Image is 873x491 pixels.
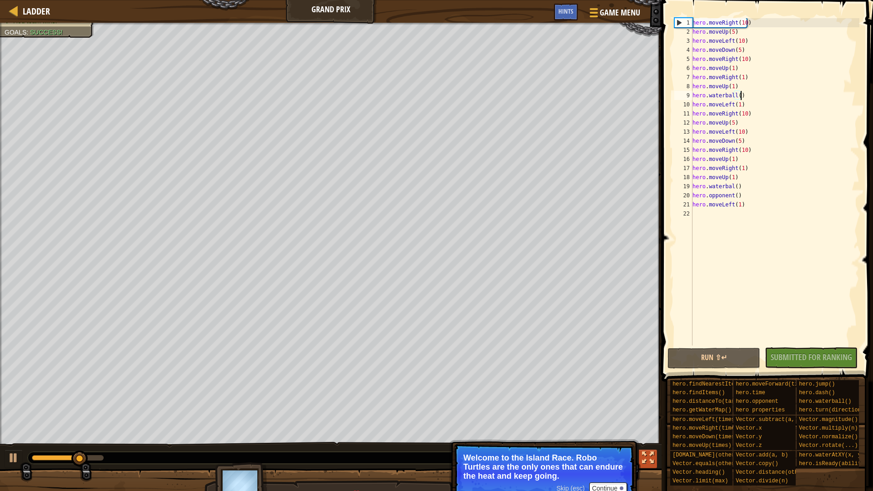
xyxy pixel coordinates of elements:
[674,145,692,155] div: 15
[672,390,725,396] span: hero.findItems()
[799,461,868,467] span: hero.isReady(ability)
[672,398,748,405] span: hero.distanceTo(target)
[674,55,692,64] div: 5
[674,45,692,55] div: 4
[672,416,738,423] span: hero.moveLeft(times)
[463,453,625,481] p: Welcome to the Island Race. Robo Turtles are the only ones that can endure the heat and keep going.
[675,18,692,27] div: 1
[26,29,30,36] span: :
[799,398,851,405] span: hero.waterball()
[672,434,738,440] span: hero.moveDown(times)
[674,109,692,118] div: 11
[23,5,50,17] span: Ladder
[674,27,692,36] div: 2
[799,416,858,423] span: Vector.magnitude()
[18,5,50,17] a: Ladder
[558,7,573,15] span: Hints
[672,442,732,449] span: hero.moveUp(times)
[672,407,732,413] span: hero.getWaterMap()
[736,390,765,396] span: hero.time
[674,155,692,164] div: 16
[799,381,835,387] span: hero.jump()
[736,461,778,467] span: Vector.copy()
[799,434,858,440] span: Vector.normalize()
[736,398,778,405] span: hero.opponent
[799,452,864,458] span: hero.waterAtXY(x, y)
[674,182,692,191] div: 19
[674,118,692,127] div: 12
[672,461,738,467] span: Vector.equals(other)
[672,452,738,458] span: [DOMAIN_NAME](other)
[736,442,762,449] span: Vector.z
[799,442,858,449] span: Vector.rotate(...)
[799,407,864,413] span: hero.turn(direction)
[736,478,788,484] span: Vector.divide(n)
[674,100,692,109] div: 10
[674,127,692,136] div: 13
[674,64,692,73] div: 6
[674,200,692,209] div: 21
[5,29,26,36] span: Goals
[582,4,646,25] button: Game Menu
[5,450,23,468] button: Ctrl + P: Play
[674,191,692,200] div: 20
[674,82,692,91] div: 8
[674,164,692,173] div: 17
[672,469,725,476] span: Vector.heading()
[736,469,808,476] span: Vector.distance(other)
[674,136,692,145] div: 14
[799,390,835,396] span: hero.dash()
[736,416,804,423] span: Vector.subtract(a, b)
[667,348,760,369] button: Run ⇧↵
[672,425,741,431] span: hero.moveRight(times)
[736,425,762,431] span: Vector.x
[639,450,657,468] button: Toggle fullscreen
[672,478,728,484] span: Vector.limit(max)
[30,29,63,36] span: Success!
[736,434,762,440] span: Vector.y
[674,209,692,218] div: 22
[736,381,811,387] span: hero.moveForward(times)
[736,407,785,413] span: hero properties
[600,7,640,19] span: Game Menu
[672,381,744,387] span: hero.findNearestItem()
[799,425,858,431] span: Vector.multiply(n)
[674,73,692,82] div: 7
[736,452,788,458] span: Vector.add(a, b)
[674,173,692,182] div: 18
[674,36,692,45] div: 3
[674,91,692,100] div: 9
